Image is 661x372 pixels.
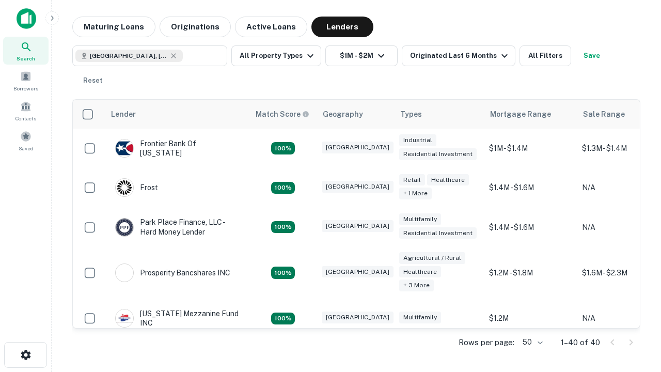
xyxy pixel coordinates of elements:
p: 1–40 of 40 [561,336,600,349]
div: Matching Properties: 5, hasApolloMatch: undefined [271,313,295,325]
div: Healthcare [399,266,441,278]
span: Contacts [15,114,36,122]
a: Borrowers [3,67,49,95]
p: Rows per page: [459,336,514,349]
a: Search [3,37,49,65]
button: Originations [160,17,231,37]
div: Matching Properties: 4, hasApolloMatch: undefined [271,142,295,154]
th: Mortgage Range [484,100,577,129]
div: Multifamily [399,312,441,323]
div: + 1 more [399,188,432,199]
div: [GEOGRAPHIC_DATA] [322,181,394,193]
div: [GEOGRAPHIC_DATA] [322,312,394,323]
div: [GEOGRAPHIC_DATA] [322,266,394,278]
button: All Property Types [231,45,321,66]
div: Matching Properties: 7, hasApolloMatch: undefined [271,267,295,279]
img: capitalize-icon.png [17,8,36,29]
button: Save your search to get updates of matches that match your search criteria. [575,45,608,66]
iframe: Chat Widget [609,256,661,306]
th: Types [394,100,484,129]
td: $1.2M - $1.8M [484,247,577,299]
div: Geography [323,108,363,120]
button: Lenders [311,17,373,37]
img: picture [116,309,133,327]
div: Capitalize uses an advanced AI algorithm to match your search with the best lender. The match sco... [256,109,309,120]
img: picture [116,139,133,157]
th: Capitalize uses an advanced AI algorithm to match your search with the best lender. The match sco... [249,100,317,129]
button: $1M - $2M [325,45,398,66]
div: Sale Range [583,108,625,120]
span: Saved [19,144,34,152]
div: + 3 more [399,280,434,291]
td: $1.2M [484,299,577,338]
div: Prosperity Bancshares INC [115,263,230,282]
td: $1M - $1.4M [484,129,577,168]
div: 50 [518,335,544,350]
div: Park Place Finance, LLC - Hard Money Lender [115,218,239,236]
button: Active Loans [235,17,307,37]
a: Contacts [3,97,49,125]
button: All Filters [520,45,571,66]
td: $1.4M - $1.6M [484,168,577,207]
span: Borrowers [13,84,38,92]
div: Retail [399,174,425,186]
button: Maturing Loans [72,17,155,37]
div: Multifamily [399,213,441,225]
img: picture [116,264,133,282]
div: Residential Investment [399,148,477,160]
span: Search [17,54,35,63]
td: $1.4M - $1.6M [484,207,577,246]
h6: Match Score [256,109,307,120]
button: Reset [76,70,109,91]
th: Lender [105,100,249,129]
div: Mortgage Range [490,108,551,120]
div: Frost [115,178,158,197]
div: Frontier Bank Of [US_STATE] [115,139,239,158]
div: Residential Investment [399,227,477,239]
div: Types [400,108,422,120]
div: [GEOGRAPHIC_DATA] [322,142,394,153]
div: Originated Last 6 Months [410,50,511,62]
div: Lender [111,108,136,120]
img: picture [116,179,133,196]
span: [GEOGRAPHIC_DATA], [GEOGRAPHIC_DATA], [GEOGRAPHIC_DATA] [90,51,167,60]
div: Matching Properties: 4, hasApolloMatch: undefined [271,221,295,234]
th: Geography [317,100,394,129]
div: Matching Properties: 4, hasApolloMatch: undefined [271,182,295,194]
div: [GEOGRAPHIC_DATA] [322,220,394,232]
div: Healthcare [427,174,469,186]
div: [US_STATE] Mezzanine Fund INC [115,309,239,328]
button: Originated Last 6 Months [402,45,515,66]
div: Agricultural / Rural [399,252,465,264]
div: Industrial [399,134,436,146]
a: Saved [3,127,49,154]
img: picture [116,219,133,236]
